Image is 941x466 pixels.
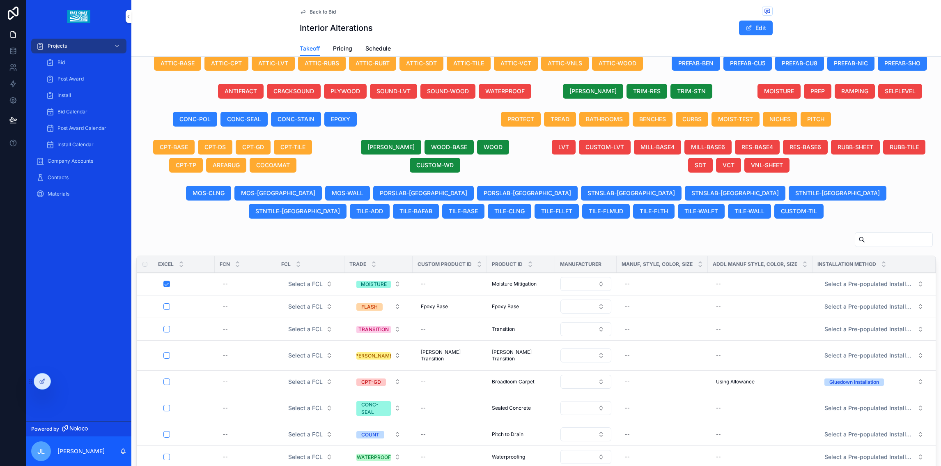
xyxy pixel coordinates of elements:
span: Select a FCL [288,378,323,386]
a: Select Button [560,299,612,314]
a: -- [418,323,482,336]
a: -- [622,323,703,336]
span: PREFAB-SHO [884,59,920,67]
span: ATTIC-RUBT [356,59,390,67]
button: PREFAB-CU8 [775,56,824,71]
button: CONC-STAIN [271,112,321,127]
a: Company Accounts [31,154,126,168]
span: PREP [810,87,825,95]
button: Select Button [350,348,407,363]
button: RES-BASE6 [783,140,828,155]
span: Broadloom Carpet [492,378,535,385]
a: -- [220,277,271,291]
a: Select Button [817,276,931,292]
a: Bid [41,55,126,70]
span: Select a FCL [288,351,323,360]
a: Transition [492,326,550,332]
span: Select a FCL [288,302,323,311]
a: Broadloom Carpet [492,378,550,385]
span: Pricing [333,44,352,53]
span: Contacts [48,174,69,181]
button: ATTIC-VNLS [541,56,589,71]
span: [PERSON_NAME] Transition [421,349,479,362]
a: Projects [31,39,126,53]
span: ATTIC-TILE [453,59,484,67]
button: ATTIC-BASE [154,56,201,71]
span: RES-BASE4 [741,143,773,151]
div: -- [625,303,630,310]
img: App logo [67,10,90,23]
span: TILE-FLLFT [541,207,572,215]
span: Back to Bid [310,9,336,15]
a: Moisture Mitigation [492,281,550,287]
button: TILE-BAFAB [393,204,439,219]
button: CUSTOM-LVT [579,140,631,155]
span: Materials [48,191,69,197]
button: ANTIFRACT [218,84,264,99]
span: Transition [492,326,515,332]
span: Takeoff [300,44,320,53]
button: PORSLAB-[GEOGRAPHIC_DATA] [373,186,474,201]
span: Projects [48,43,67,49]
a: Select Button [281,276,340,292]
button: ATTIC-LVT [252,56,295,71]
span: MOS-WALL [332,189,363,197]
span: RUBB-TILE [890,143,919,151]
span: [PERSON_NAME] [569,87,617,95]
span: PREFAB-NIC [834,59,868,67]
a: -- [220,323,271,336]
button: Select Button [282,348,339,363]
span: STNTILE-[GEOGRAPHIC_DATA] [255,207,340,215]
a: Select Button [281,348,340,363]
span: TRIM-RES [633,87,661,95]
span: Select a FCL [288,325,323,333]
button: Select Button [818,348,930,363]
span: STNSLAB-[GEOGRAPHIC_DATA] [691,189,779,197]
button: Select Button [818,277,930,291]
a: -- [713,277,808,291]
a: -- [418,277,482,291]
button: CUSTOM-WD [410,158,460,173]
span: PREFAB-CU8 [782,59,817,67]
button: WATERPROOF [479,84,531,99]
button: ATTIC-SDT [399,56,443,71]
button: Select Button [560,375,611,389]
span: AREARUG [213,161,240,169]
span: BATHROOMS [586,115,623,123]
a: Schedule [365,41,391,58]
button: TILE-FLTH [633,204,675,219]
div: -- [716,326,721,332]
button: CPT-BASE [153,140,195,155]
a: Select Button [349,276,408,292]
span: CPT-TILE [280,143,305,151]
button: MILL-BASE4 [634,140,681,155]
div: -- [625,378,630,385]
button: TILE-FLLFT [535,204,579,219]
button: EPOXY [324,112,357,127]
span: STNSLAB-[GEOGRAPHIC_DATA] [588,189,675,197]
div: MOISTURE [361,281,387,288]
span: Using Allowance [716,378,755,385]
span: CUSTOM-TIL [781,207,817,215]
span: TILE-BASE [449,207,478,215]
button: Select Button [282,322,339,337]
div: -- [421,281,426,287]
button: MOS-CLNG [186,186,231,201]
button: Select Button [350,277,407,291]
button: MILL-BASE6 [684,140,732,155]
span: ATTIC-RUBS [305,59,339,67]
span: TILE-BAFAB [399,207,432,215]
button: SOUND-WOOD [420,84,475,99]
a: Takeoff [300,41,320,57]
button: CUSTOM-TIL [774,204,824,219]
a: -- [418,375,482,388]
span: NICHES [769,115,791,123]
button: Select Button [818,374,930,389]
button: Select Button [818,299,930,314]
span: Epoxy Base [492,303,519,310]
button: ATTIC-CPT [204,56,248,71]
a: Select Button [817,321,931,337]
span: TREAD [551,115,569,123]
button: Select Button [350,397,407,419]
button: Select Button [560,277,611,291]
